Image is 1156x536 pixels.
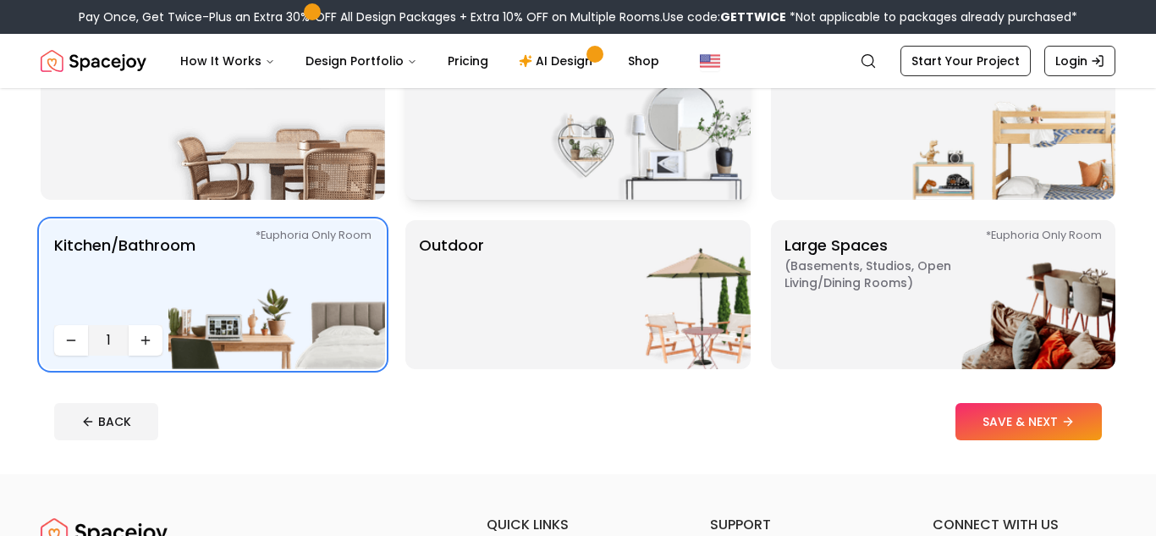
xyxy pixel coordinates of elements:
img: Dining Room [168,51,385,200]
span: ( Basements, Studios, Open living/dining rooms ) [784,257,996,291]
nav: Main [167,44,673,78]
button: Increase quantity [129,325,162,356]
span: Use code: [663,8,786,25]
div: Pay Once, Get Twice-Plus an Extra 30% OFF All Design Packages + Extra 10% OFF on Multiple Rooms. [79,8,1077,25]
a: Spacejoy [41,44,146,78]
p: Kids' Bedroom/Nursery [784,64,959,186]
img: United States [700,51,720,71]
img: Kitchen/Bathroom *Euphoria Only [168,220,385,369]
p: Kitchen/Bathroom [54,234,195,318]
button: Design Portfolio [292,44,431,78]
p: Outdoor [419,234,484,356]
a: Start Your Project [900,46,1031,76]
a: AI Design [505,44,611,78]
b: GETTWICE [720,8,786,25]
h6: quick links [487,515,669,535]
button: Decrease quantity [54,325,88,356]
h6: connect with us [933,515,1115,535]
button: How It Works [167,44,289,78]
img: Kids' Bedroom/Nursery [899,51,1115,200]
img: Large Spaces *Euphoria Only [899,220,1115,369]
img: Spacejoy Logo [41,44,146,78]
button: BACK [54,403,158,440]
a: Shop [614,44,673,78]
nav: Global [41,34,1115,88]
span: *Not applicable to packages already purchased* [786,8,1077,25]
a: Pricing [434,44,502,78]
a: Login [1044,46,1115,76]
p: entryway [419,64,488,186]
p: Large Spaces [784,234,996,356]
img: Outdoor [534,220,751,369]
span: 1 [95,330,122,351]
button: SAVE & NEXT [955,403,1102,440]
p: Dining Room [54,64,150,186]
img: entryway [534,51,751,200]
h6: support [710,515,893,535]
